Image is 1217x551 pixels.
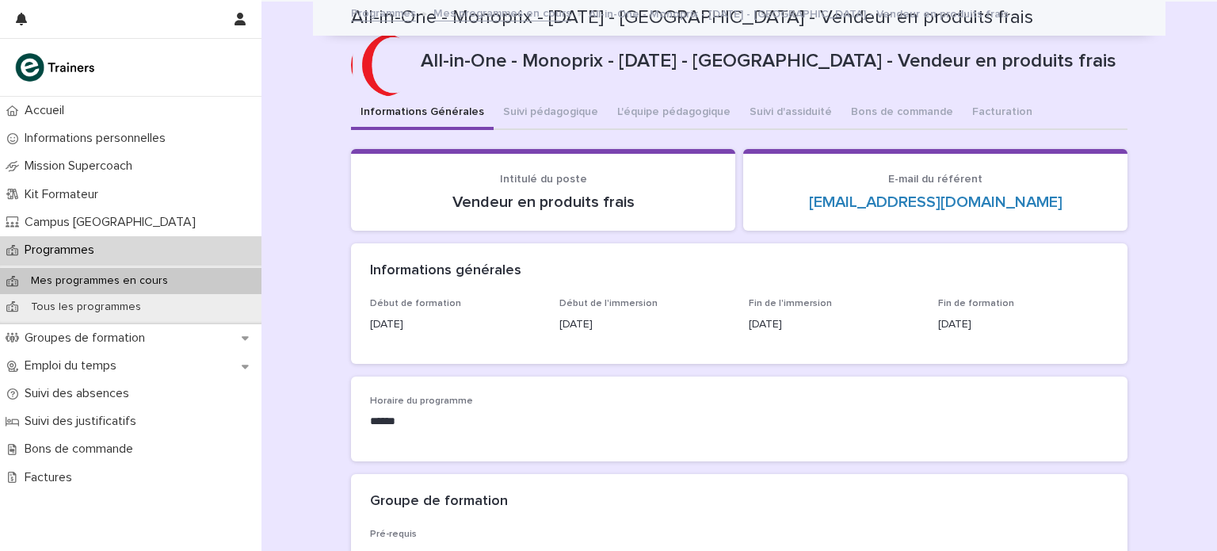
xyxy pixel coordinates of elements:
p: Mission Supercoach [18,159,145,174]
a: Programmes [351,3,416,21]
h2: Informations générales [370,262,521,280]
span: Pré-requis [370,530,417,539]
p: Suivi des absences [18,386,142,401]
button: Bons de commande [841,97,963,130]
a: [EMAIL_ADDRESS][DOMAIN_NAME] [809,194,1062,210]
span: Fin de formation [938,299,1014,308]
p: Bons de commande [18,442,146,457]
span: Horaire du programme [370,396,473,406]
p: Factures [18,470,85,485]
button: L'équipe pédagogique [608,97,740,130]
button: Suivi d'assiduité [740,97,841,130]
img: K0CqGN7SDeD6s4JG8KQk [13,52,100,83]
p: [DATE] [938,316,1108,333]
p: All-in-One - Monoprix - [DATE] - [GEOGRAPHIC_DATA] - Vendeur en produits frais [421,50,1121,73]
span: Intitulé du poste [500,174,587,185]
p: Vendeur en produits frais [370,193,716,212]
span: Fin de l'immersion [749,299,832,308]
p: Suivi des justificatifs [18,414,149,429]
p: Tous les programmes [18,300,154,314]
p: Informations personnelles [18,131,178,146]
a: Mes programmes en cours [433,3,571,21]
span: E-mail du référent [888,174,982,185]
p: All-in-One - Monoprix - [DATE] - [GEOGRAPHIC_DATA] - Vendeur en produits frais [589,4,1009,21]
p: [DATE] [749,316,919,333]
p: Mes programmes en cours [18,274,181,288]
span: Début de l'immersion [559,299,658,308]
p: Emploi du temps [18,358,129,373]
p: Programmes [18,243,107,258]
button: Facturation [963,97,1042,130]
button: Informations Générales [351,97,494,130]
button: Suivi pédagogique [494,97,608,130]
p: Campus [GEOGRAPHIC_DATA] [18,215,208,230]
p: [DATE] [559,316,730,333]
p: Groupes de formation [18,331,158,346]
p: Kit Formateur [18,187,111,202]
p: [DATE] [370,316,540,333]
span: Début de formation [370,299,461,308]
p: Accueil [18,103,77,118]
h2: Groupe de formation [370,493,508,511]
